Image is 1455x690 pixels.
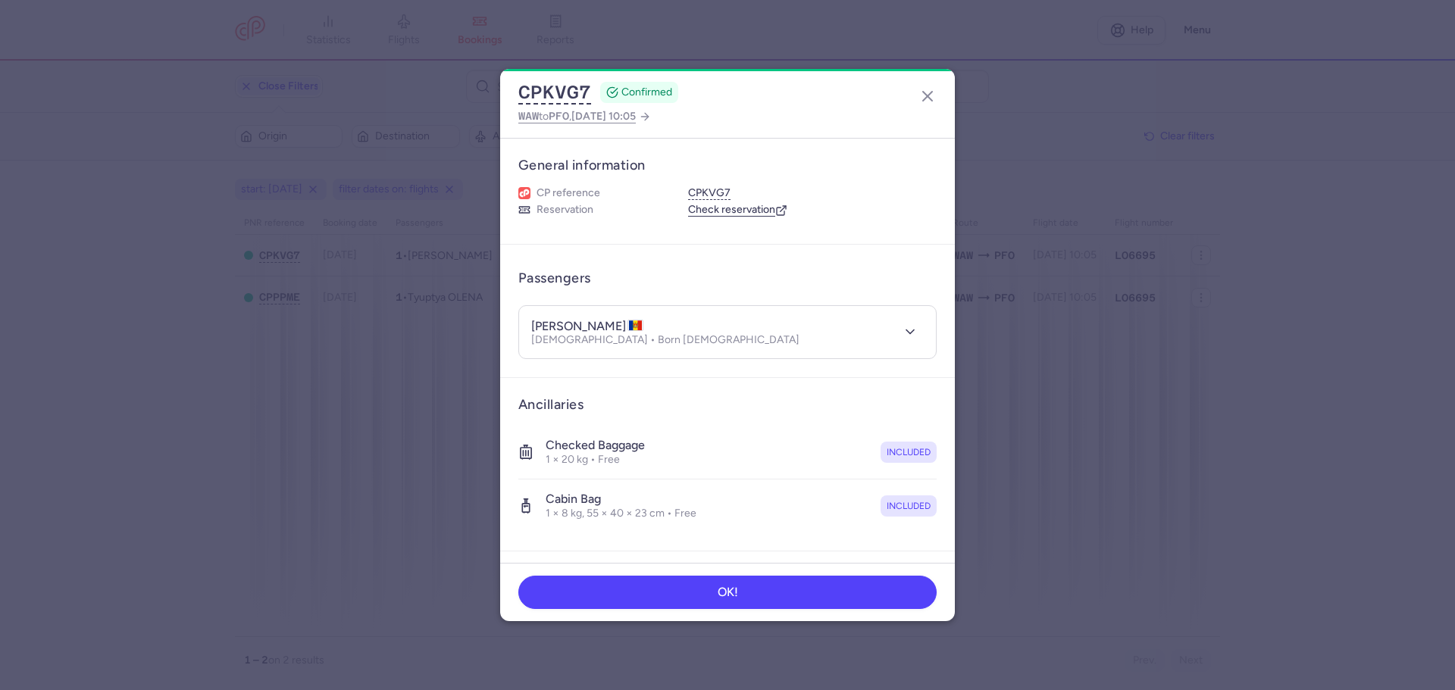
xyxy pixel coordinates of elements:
[518,81,591,104] button: CPKVG7
[718,585,738,599] span: OK!
[518,110,539,122] span: WAW
[518,107,636,126] span: to ,
[518,396,937,414] h3: Ancillaries
[887,498,931,514] span: included
[546,492,696,507] h4: Cabin bag
[518,107,651,126] a: WAWtoPFO,[DATE] 10:05
[688,186,731,200] button: CPKVG7
[531,319,643,334] h4: [PERSON_NAME]
[546,453,645,467] p: 1 × 20 kg • Free
[518,157,937,174] h3: General information
[621,85,672,100] span: CONFIRMED
[531,334,799,346] p: [DEMOGRAPHIC_DATA] • Born [DEMOGRAPHIC_DATA]
[518,270,591,287] h3: Passengers
[537,203,593,217] span: Reservation
[571,110,636,123] span: [DATE] 10:05
[518,187,530,199] figure: 1L airline logo
[549,110,569,122] span: PFO
[688,203,787,217] a: Check reservation
[546,438,645,453] h4: Checked baggage
[537,186,600,200] span: CP reference
[887,445,931,460] span: included
[518,576,937,609] button: OK!
[546,507,696,520] p: 1 × 8 kg, 55 × 40 × 23 cm • Free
